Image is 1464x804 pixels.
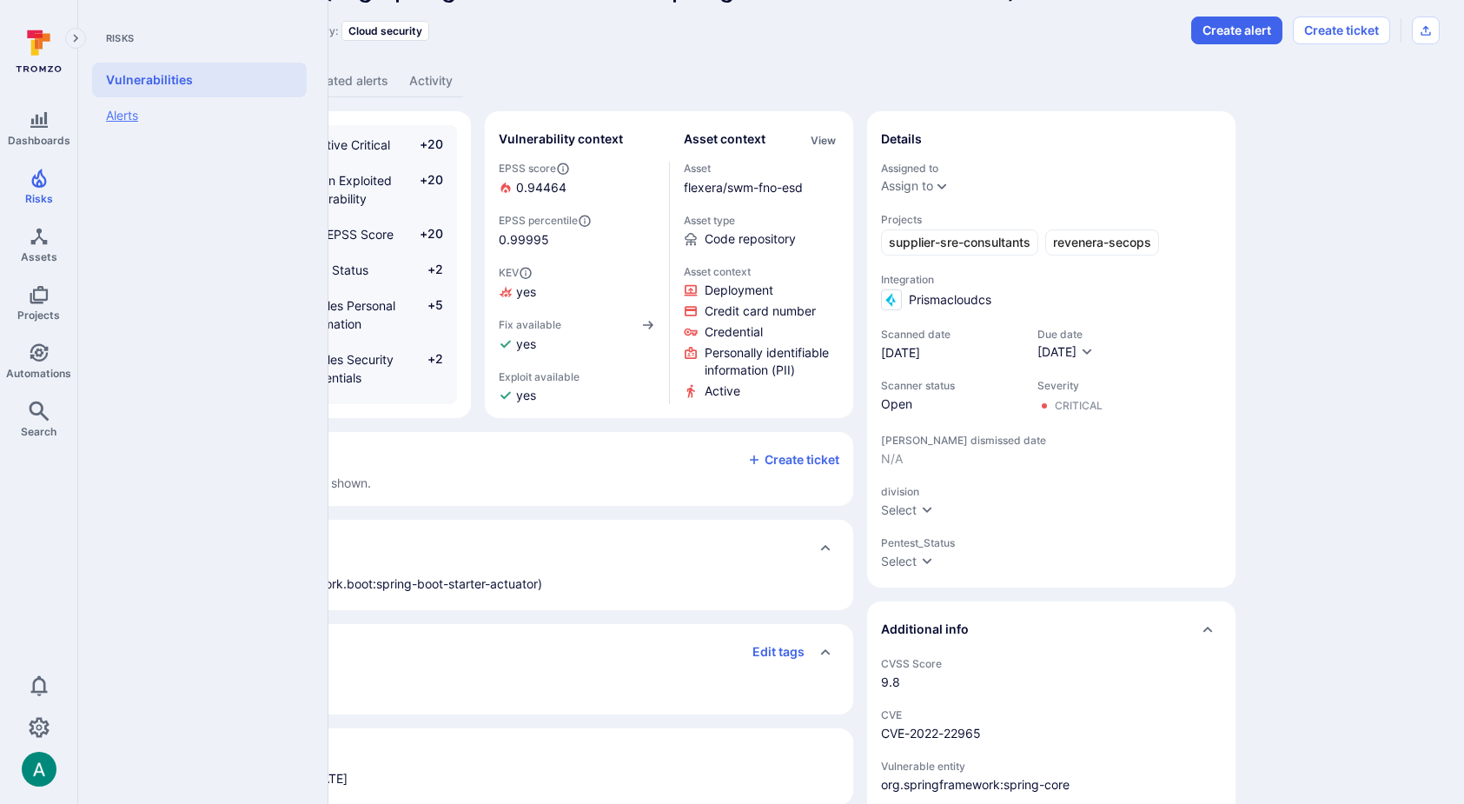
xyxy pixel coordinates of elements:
[499,266,655,280] span: KEV
[399,65,463,97] a: Activity
[92,31,307,45] span: Risks
[1037,328,1094,341] span: Due date
[1037,328,1094,362] div: Due date field
[297,298,395,331] span: Handles Personal Information
[705,230,796,248] span: Code repository
[1037,379,1103,392] span: Severity
[103,520,853,575] div: Collapse description
[881,450,1222,468] span: N/A
[705,282,773,299] span: Click to view evidence
[705,344,840,379] span: Click to view evidence
[277,65,399,97] a: Associated alerts
[935,179,949,193] button: Expand dropdown
[65,28,86,49] button: Expand navigation menu
[684,130,765,148] h2: Asset context
[909,291,991,309] span: Prismacloudcs
[103,432,853,506] section: tickets card
[6,367,71,380] span: Automations
[297,262,368,277] span: Open Status
[1045,229,1159,256] a: revenera-secops
[410,261,443,279] span: +2
[92,63,307,97] a: Vulnerabilities
[8,134,70,147] span: Dashboards
[410,350,443,387] span: +2
[881,344,1020,362] span: [DATE]
[1055,399,1103,413] div: Critical
[684,162,840,175] span: Asset
[1037,344,1076,359] span: [DATE]
[881,162,1222,175] span: Assigned to
[889,234,1030,251] span: supplier-sre-consultants
[499,370,580,383] span: Exploit available
[21,425,56,438] span: Search
[116,770,839,787] p: org.springframework:spring-core [DATE]
[297,137,390,152] span: Effective Critical
[684,265,840,278] span: Asset context
[1191,17,1282,44] button: Create alert
[881,213,1222,226] span: Projects
[881,760,1222,773] span: Vulnerable entity
[881,434,1222,447] span: [PERSON_NAME] dismissed date
[116,575,839,593] p: CVE-2022-22965 (org.springframework.boot:spring-boot-starter-actuator)
[705,302,816,320] span: Click to view evidence
[297,173,392,206] span: Known Exploited Vulnerability
[747,452,839,468] button: Create ticket
[516,387,536,404] span: yes
[881,379,1020,392] span: Scanner status
[297,227,394,242] span: High EPSS Score
[103,65,1440,97] div: Vulnerability tabs
[705,323,763,341] span: Click to view evidence
[807,130,839,149] div: Click to view all asset context details
[103,432,853,506] div: Collapse
[881,328,1020,341] span: Scanned date
[410,296,443,333] span: +5
[881,229,1038,256] a: supplier-sre-consultants
[881,553,934,570] button: Select
[25,192,53,205] span: Risks
[881,621,969,638] h2: Additional info
[297,352,394,385] span: Handles Security Credentials
[21,250,57,263] span: Assets
[499,130,623,148] h2: Vulnerability context
[22,752,56,787] div: Arjan Dehar
[881,553,917,570] div: Select
[499,318,561,331] span: Fix available
[881,657,1222,670] span: CVSS Score
[499,214,655,228] span: EPSS percentile
[499,231,655,249] span: 0.99995
[881,674,1222,691] span: 9.8
[881,502,934,519] button: Select
[1293,17,1390,44] button: Create ticket
[516,336,536,353] span: yes
[684,214,840,227] span: Asset type
[17,309,60,322] span: Projects
[881,726,981,741] a: CVE-2022-22965
[516,283,536,301] span: yes
[881,130,922,148] h2: Details
[1037,344,1094,362] button: [DATE]
[1053,234,1151,251] span: revenera-secops
[881,536,1222,549] span: Pentest_Status
[516,179,566,196] span: 0.94464
[881,502,917,519] div: Select
[705,382,740,400] span: Click to view evidence
[341,21,429,41] div: Cloud security
[881,708,1222,721] span: CVE
[22,752,56,787] img: ACg8ocLSa5mPYBaXNx3eFu_EmspyJX0laNWN7cXOFirfQ7srZveEpg=s96-c
[867,601,1235,657] div: Collapse
[867,111,1235,588] section: details card
[881,485,1222,498] span: division
[881,273,1222,286] span: Integration
[1412,17,1440,44] div: Export as CSV
[881,179,933,193] button: Assign to
[739,638,805,666] button: Edit tags
[684,180,803,195] a: flexera/swm-fno-esd
[881,395,1020,413] span: Open
[410,171,443,208] span: +20
[92,97,307,134] a: Alerts
[807,134,839,147] button: View
[410,136,443,154] span: +20
[70,31,82,46] i: Expand navigation menu
[881,776,1222,794] span: org.springframework:spring-core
